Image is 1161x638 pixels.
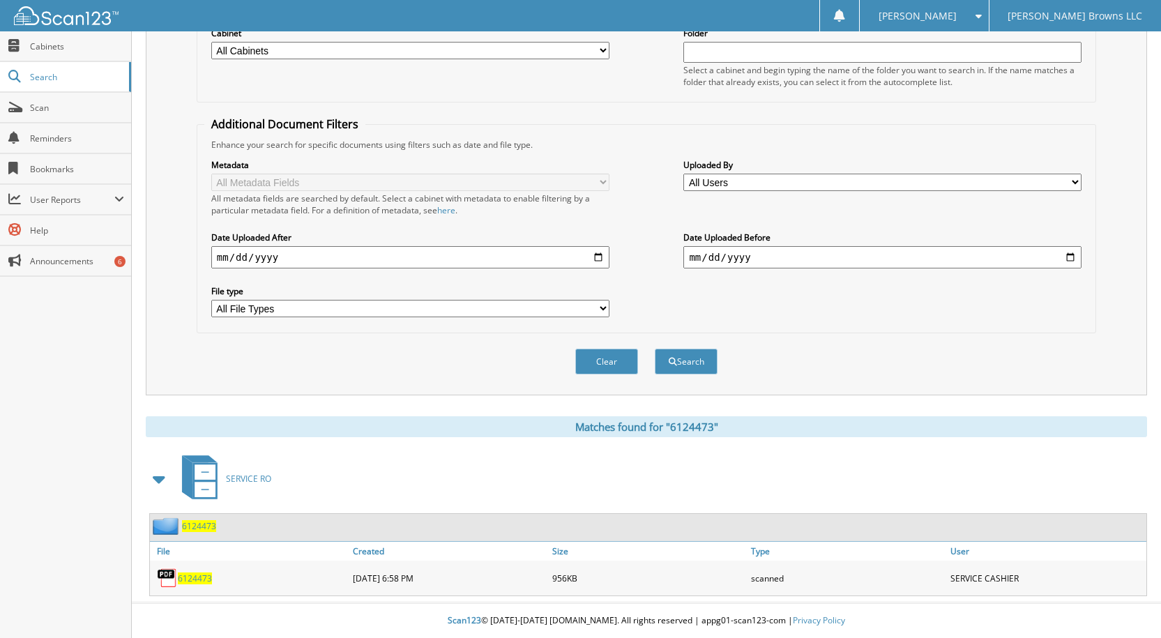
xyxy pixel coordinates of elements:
button: Clear [575,349,638,374]
span: Help [30,225,124,236]
span: Bookmarks [30,163,124,175]
a: Size [549,542,748,561]
a: User [947,542,1146,561]
span: SERVICE RO [226,473,271,485]
span: Announcements [30,255,124,267]
label: Date Uploaded After [211,231,609,243]
img: PDF.png [157,568,178,588]
label: Folder [683,27,1082,39]
img: folder2.png [153,517,182,535]
a: SERVICE RO [174,451,271,506]
iframe: Chat Widget [1091,571,1161,638]
label: Uploaded By [683,159,1082,171]
a: 6124473 [182,520,216,532]
div: scanned [748,564,947,592]
a: Privacy Policy [793,614,845,626]
label: File type [211,285,609,297]
img: scan123-logo-white.svg [14,6,119,25]
span: Search [30,71,122,83]
div: 956KB [549,564,748,592]
div: Enhance your search for specific documents using filters such as date and file type. [204,139,1088,151]
a: 6124473 [178,572,212,584]
span: Scan123 [448,614,481,626]
span: [PERSON_NAME] [879,12,957,20]
input: end [683,246,1082,268]
span: User Reports [30,194,114,206]
span: Cabinets [30,40,124,52]
span: Reminders [30,132,124,144]
div: All metadata fields are searched by default. Select a cabinet with metadata to enable filtering b... [211,192,609,216]
button: Search [655,349,718,374]
input: start [211,246,609,268]
label: Cabinet [211,27,609,39]
a: File [150,542,349,561]
label: Metadata [211,159,609,171]
a: Created [349,542,549,561]
label: Date Uploaded Before [683,231,1082,243]
legend: Additional Document Filters [204,116,365,132]
span: Scan [30,102,124,114]
div: 6 [114,256,126,267]
div: © [DATE]-[DATE] [DOMAIN_NAME]. All rights reserved | appg01-scan123-com | [132,604,1161,638]
span: [PERSON_NAME] Browns LLC [1008,12,1142,20]
div: Select a cabinet and begin typing the name of the folder you want to search in. If the name match... [683,64,1082,88]
a: here [437,204,455,216]
div: Matches found for "6124473" [146,416,1147,437]
div: SERVICE CASHIER [947,564,1146,592]
a: Type [748,542,947,561]
div: [DATE] 6:58 PM [349,564,549,592]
